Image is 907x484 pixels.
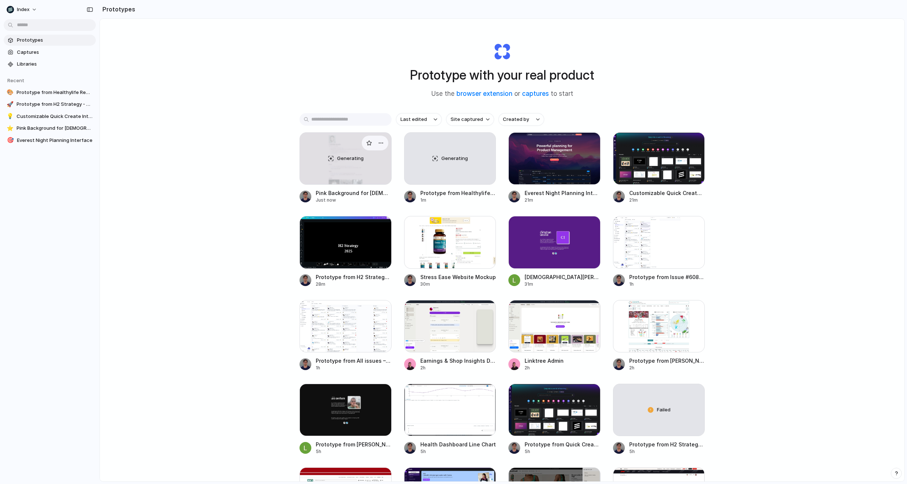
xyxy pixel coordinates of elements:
span: Use the or to start [431,89,573,99]
span: Prototype from [PERSON_NAME] Headings [316,441,392,448]
span: Earnings & Shop Insights Dashboard [420,357,496,365]
a: Prototype from Leo Denham HeadingsPrototype from [PERSON_NAME] Headings5h [300,384,392,455]
a: GeneratingPrototype from Healthylife Rewards1m [404,132,496,203]
span: Customizable Quick Create Interface [17,113,93,120]
a: 🎨Prototype from Healthylife Rewards [4,87,96,98]
a: 💡Customizable Quick Create Interface [4,111,96,122]
h2: Prototypes [99,5,135,14]
div: 1h [629,281,705,288]
span: Prototype from H2 Strategy - Presentation [629,441,705,448]
span: Health Dashboard Line Chart [420,441,496,448]
a: browser extension [456,90,512,97]
a: Earnings & Shop Insights DashboardEarnings & Shop Insights Dashboard2h [404,300,496,371]
span: Captures [17,49,93,56]
span: Customizable Quick Create Interface [629,189,705,197]
span: Prototype from All issues – Pylon v2 [316,357,392,365]
span: Libraries [17,60,93,68]
button: Site captured [446,113,494,126]
a: ⭐Pink Background for [DEMOGRAPHIC_DATA][PERSON_NAME] Interests [4,123,96,134]
button: Created by [498,113,544,126]
span: Index [17,6,29,13]
span: Prototype from [PERSON_NAME] Statcast & Pitching Details [629,357,705,365]
div: 🎨 [7,89,14,96]
a: Health Dashboard Line ChartHealth Dashboard Line Chart5h [404,384,496,455]
span: Stress Ease Website Mockup [420,273,496,281]
span: Generating [337,155,364,162]
div: 31m [525,281,600,288]
button: Last edited [396,113,442,126]
div: 🚀 [7,101,14,108]
span: Last edited [400,116,427,123]
div: 5h [420,448,496,455]
span: Site captured [451,116,483,123]
div: 5h [316,448,392,455]
div: 5h [525,448,600,455]
a: 🎯Everest Night Planning Interface [4,135,96,146]
h1: Prototype with your real product [410,65,594,85]
a: FailedPrototype from H2 Strategy - Presentation5h [613,384,705,455]
div: 1m [420,197,496,203]
span: Prototype from Issue #608 Error Investigation [629,273,705,281]
a: Linktree AdminLinktree Admin2h [508,300,600,371]
span: Recent [7,77,24,83]
div: 21m [629,197,705,203]
span: Prototype from Quick Create - Canva [525,441,600,448]
span: Everest Night Planning Interface [17,137,93,144]
a: Customizable Quick Create InterfaceCustomizable Quick Create Interface21m [613,132,705,203]
a: Captures [4,47,96,58]
span: Pink Background for [DEMOGRAPHIC_DATA][PERSON_NAME] Interests [316,189,392,197]
a: 🚀Prototype from H2 Strategy - Presentation [4,99,96,110]
a: Everest Night Planning InterfaceEverest Night Planning Interface21m [508,132,600,203]
span: Prototype from Healthylife Rewards [17,89,93,96]
div: 30m [420,281,496,288]
span: Prototype from H2 Strategy - Presentation [17,101,93,108]
span: Everest Night Planning Interface [525,189,600,197]
a: captures [522,90,549,97]
span: Failed [657,406,670,414]
a: Pink Background for Christian Iacullo InterestsGeneratingPink Background for [DEMOGRAPHIC_DATA][P... [300,132,392,203]
a: Prototype from Quick Create - CanvaPrototype from Quick Create - Canva5h [508,384,600,455]
div: 💡 [7,113,14,120]
a: Prototype from H2 Strategy - PresentationPrototype from H2 Strategy - Presentation28m [300,216,392,287]
div: 🎯 [7,137,14,144]
span: Prototype from Healthylife Rewards [420,189,496,197]
a: Prototype from Justin Verlander Statcast & Pitching DetailsPrototype from [PERSON_NAME] Statcast ... [613,300,705,371]
a: Libraries [4,59,96,70]
button: Index [4,4,41,15]
span: Linktree Admin [525,357,600,365]
span: Prototypes [17,36,93,44]
div: 1h [316,365,392,371]
div: 2h [420,365,496,371]
a: Prototypes [4,35,96,46]
span: Generating [441,155,468,162]
div: Just now [316,197,392,203]
span: Prototype from H2 Strategy - Presentation [316,273,392,281]
a: Prototype from Issue #608 Error InvestigationPrototype from Issue #608 Error Investigation1h [613,216,705,287]
div: ⭐ [7,125,14,132]
div: 2h [629,365,705,371]
a: Prototype from All issues – Pylon v2Prototype from All issues – Pylon v21h [300,300,392,371]
div: 28m [316,281,392,288]
span: Pink Background for [DEMOGRAPHIC_DATA][PERSON_NAME] Interests [17,125,93,132]
span: Created by [503,116,529,123]
a: Stress Ease Website MockupStress Ease Website Mockup30m [404,216,496,287]
a: Christian Iacullo Page Layout[DEMOGRAPHIC_DATA][PERSON_NAME] Page Layout31m [508,216,600,287]
div: 5h [629,448,705,455]
div: 21m [525,197,600,203]
span: [DEMOGRAPHIC_DATA][PERSON_NAME] Page Layout [525,273,600,281]
div: 2h [525,365,600,371]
